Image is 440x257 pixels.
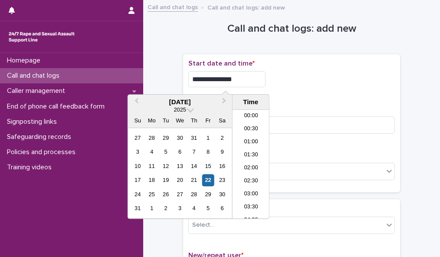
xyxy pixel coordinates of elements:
div: Choose Wednesday, August 6th, 2025 [174,146,186,158]
div: Choose Monday, August 4th, 2025 [146,146,158,158]
div: Choose Sunday, August 24th, 2025 [132,188,144,200]
li: 02:30 [233,175,269,188]
img: rhQMoQhaT3yELyF149Cw [7,28,76,46]
div: Choose Friday, August 15th, 2025 [202,160,214,172]
div: [DATE] [128,98,232,106]
div: Tu [160,115,172,126]
div: Choose Tuesday, August 5th, 2025 [160,146,172,158]
div: Choose Tuesday, July 29th, 2025 [160,132,172,144]
p: Homepage [3,56,47,65]
div: Choose Sunday, August 31st, 2025 [132,203,144,214]
div: Choose Saturday, August 16th, 2025 [216,160,228,172]
button: Previous Month [129,96,143,109]
div: Choose Wednesday, August 27th, 2025 [174,188,186,200]
div: We [174,115,186,126]
div: Choose Saturday, September 6th, 2025 [216,203,228,214]
div: Choose Thursday, September 4th, 2025 [188,203,200,214]
div: Choose Wednesday, September 3rd, 2025 [174,203,186,214]
p: Caller management [3,87,72,95]
div: Choose Friday, August 22nd, 2025 [202,175,214,186]
div: Choose Saturday, August 30th, 2025 [216,188,228,200]
div: Select... [192,221,214,230]
div: Choose Tuesday, September 2nd, 2025 [160,203,172,214]
li: 00:00 [233,110,269,123]
div: Choose Tuesday, August 26th, 2025 [160,188,172,200]
div: Choose Thursday, August 28th, 2025 [188,188,200,200]
div: Sa [216,115,228,126]
div: Choose Wednesday, August 20th, 2025 [174,175,186,186]
div: Choose Saturday, August 2nd, 2025 [216,132,228,144]
h1: Call and chat logs: add new [183,23,400,35]
p: Policies and processes [3,148,82,156]
div: Mo [146,115,158,126]
p: End of phone call feedback form [3,102,112,111]
div: Choose Friday, August 8th, 2025 [202,146,214,158]
div: Choose Monday, August 11th, 2025 [146,160,158,172]
li: 02:00 [233,162,269,175]
div: Choose Monday, August 18th, 2025 [146,175,158,186]
div: Time [235,98,267,106]
p: Safeguarding records [3,133,78,141]
div: Choose Saturday, August 23rd, 2025 [216,175,228,186]
div: Choose Tuesday, August 19th, 2025 [160,175,172,186]
li: 01:30 [233,149,269,162]
div: Fr [202,115,214,126]
div: Choose Monday, August 25th, 2025 [146,188,158,200]
div: Choose Saturday, August 9th, 2025 [216,146,228,158]
p: Call and chat logs [3,72,66,80]
div: Choose Sunday, August 3rd, 2025 [132,146,144,158]
div: Choose Friday, August 29th, 2025 [202,188,214,200]
div: Choose Sunday, August 10th, 2025 [132,160,144,172]
li: 04:00 [233,214,269,227]
div: Choose Thursday, August 7th, 2025 [188,146,200,158]
div: Su [132,115,144,126]
div: Choose Monday, September 1st, 2025 [146,203,158,214]
div: Choose Thursday, August 14th, 2025 [188,160,200,172]
div: Choose Wednesday, August 13th, 2025 [174,160,186,172]
p: Signposting links [3,118,64,126]
p: Call and chat logs: add new [207,2,285,12]
div: Choose Thursday, July 31st, 2025 [188,132,200,144]
div: Choose Friday, September 5th, 2025 [202,203,214,214]
div: Choose Sunday, August 17th, 2025 [132,175,144,186]
div: Choose Thursday, August 21st, 2025 [188,175,200,186]
div: Choose Sunday, July 27th, 2025 [132,132,144,144]
div: Choose Wednesday, July 30th, 2025 [174,132,186,144]
div: Choose Tuesday, August 12th, 2025 [160,160,172,172]
a: Call and chat logs [148,2,198,12]
div: month 2025-08 [131,131,229,216]
li: 03:30 [233,201,269,214]
span: Start date and time [188,60,255,67]
p: Training videos [3,163,59,171]
li: 01:00 [233,136,269,149]
div: Choose Monday, July 28th, 2025 [146,132,158,144]
div: Th [188,115,200,126]
button: Next Month [218,96,232,109]
span: 2025 [174,106,186,113]
li: 03:00 [233,188,269,201]
li: 00:30 [233,123,269,136]
div: Choose Friday, August 1st, 2025 [202,132,214,144]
